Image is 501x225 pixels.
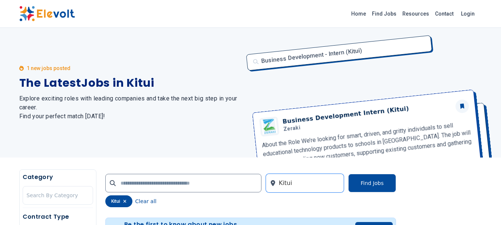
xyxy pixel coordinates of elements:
[105,195,132,207] div: kitui
[399,8,432,20] a: Resources
[27,64,70,72] p: 1 new jobs posted
[464,189,501,225] iframe: Chat Widget
[369,8,399,20] a: Find Jobs
[23,173,93,182] h5: Category
[19,94,242,121] h2: Explore exciting roles with leading companies and take the next big step in your career. Find you...
[456,6,479,21] a: Login
[23,212,93,221] h5: Contract Type
[432,8,456,20] a: Contact
[348,174,396,192] button: Find Jobs
[19,76,242,90] h1: The Latest Jobs in Kitui
[135,195,156,207] button: Clear all
[19,6,75,21] img: Elevolt
[348,8,369,20] a: Home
